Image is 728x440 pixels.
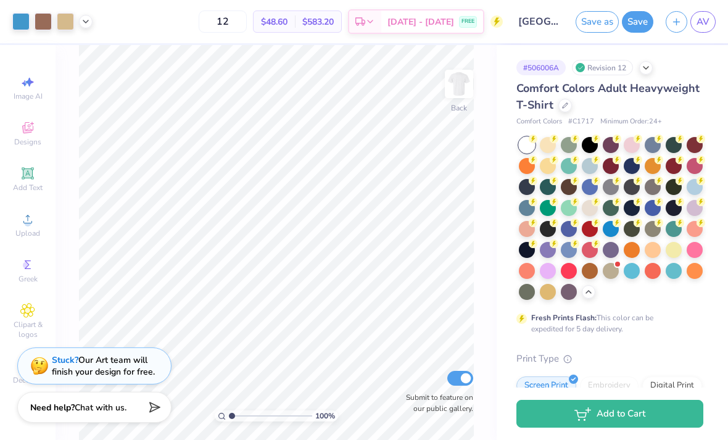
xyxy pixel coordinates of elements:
[302,15,334,28] span: $583.20
[13,183,43,193] span: Add Text
[52,354,78,366] strong: Stuck?
[568,117,594,127] span: # C1717
[315,410,335,421] span: 100 %
[451,102,467,114] div: Back
[75,402,126,413] span: Chat with us.
[531,313,597,323] strong: Fresh Prints Flash:
[642,376,702,395] div: Digital Print
[261,15,287,28] span: $48.60
[447,72,471,96] img: Back
[622,11,653,33] button: Save
[531,312,683,334] div: This color can be expedited for 5 day delivery.
[600,117,662,127] span: Minimum Order: 24 +
[516,376,576,395] div: Screen Print
[15,228,40,238] span: Upload
[14,137,41,147] span: Designs
[509,9,569,34] input: Untitled Design
[387,15,454,28] span: [DATE] - [DATE]
[516,352,703,366] div: Print Type
[580,376,639,395] div: Embroidery
[461,17,474,26] span: FREE
[30,402,75,413] strong: Need help?
[52,354,155,378] div: Our Art team will finish your design for free.
[516,400,703,428] button: Add to Cart
[199,10,247,33] input: – –
[19,274,38,284] span: Greek
[6,320,49,339] span: Clipart & logos
[690,11,716,33] a: AV
[516,81,700,112] span: Comfort Colors Adult Heavyweight T-Shirt
[576,11,619,33] button: Save as
[516,60,566,75] div: # 506006A
[14,91,43,101] span: Image AI
[697,15,709,29] span: AV
[13,375,43,385] span: Decorate
[516,117,562,127] span: Comfort Colors
[572,60,633,75] div: Revision 12
[399,392,473,414] label: Submit to feature on our public gallery.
